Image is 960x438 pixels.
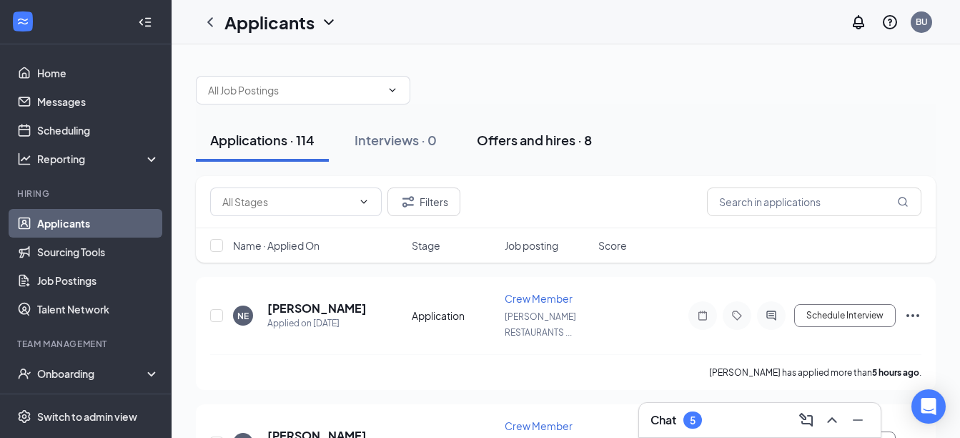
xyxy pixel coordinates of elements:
[798,412,815,429] svg: ComposeMessage
[911,389,946,424] div: Open Intercom Messenger
[505,419,573,432] span: Crew Member
[16,14,30,29] svg: WorkstreamLogo
[650,412,676,428] h3: Chat
[17,152,31,166] svg: Analysis
[694,310,711,321] svg: Note
[763,310,780,321] svg: ActiveChat
[37,409,137,424] div: Switch to admin view
[412,238,440,253] span: Stage
[690,414,696,427] div: 5
[37,209,159,238] a: Applicants
[881,14,899,31] svg: QuestionInfo
[823,412,841,429] svg: ChevronUp
[208,82,381,98] input: All Job Postings
[728,310,746,321] svg: Tag
[222,194,352,210] input: All Stages
[598,238,627,253] span: Score
[17,188,157,200] div: Hiring
[320,14,337,31] svg: ChevronDown
[872,367,919,378] b: 5 hours ago
[477,131,592,149] div: Offers and hires · 8
[355,131,437,149] div: Interviews · 0
[224,10,315,34] h1: Applicants
[37,366,147,381] div: Onboarding
[505,311,576,338] span: [PERSON_NAME] RESTAURANTS ...
[267,316,367,331] div: Applied on [DATE]
[412,308,497,323] div: Application
[795,409,818,432] button: ComposeMessage
[202,14,219,31] svg: ChevronLeft
[849,412,866,429] svg: Minimize
[850,14,867,31] svg: Notifications
[37,116,159,145] a: Scheduling
[237,310,249,322] div: NE
[37,152,160,166] div: Reporting
[387,188,460,216] button: Filter Filters
[846,409,869,432] button: Minimize
[17,366,31,381] svg: UserCheck
[37,238,159,266] a: Sourcing Tools
[17,409,31,424] svg: Settings
[267,301,367,316] h5: [PERSON_NAME]
[505,292,573,305] span: Crew Member
[400,193,417,210] svg: Filter
[387,84,398,96] svg: ChevronDown
[138,15,152,29] svg: Collapse
[821,409,843,432] button: ChevronUp
[707,188,921,216] input: Search in applications
[897,196,909,208] svg: MagnifyingGlass
[37,87,159,116] a: Messages
[794,304,896,327] button: Schedule Interview
[37,388,159,417] a: Team
[916,16,928,28] div: BU
[37,59,159,87] a: Home
[358,196,370,208] svg: ChevronDown
[37,266,159,295] a: Job Postings
[904,307,921,324] svg: Ellipses
[17,338,157,350] div: Team Management
[233,238,320,253] span: Name · Applied On
[210,131,315,149] div: Applications · 114
[505,238,558,253] span: Job posting
[709,366,921,379] p: [PERSON_NAME] has applied more than .
[37,295,159,323] a: Talent Network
